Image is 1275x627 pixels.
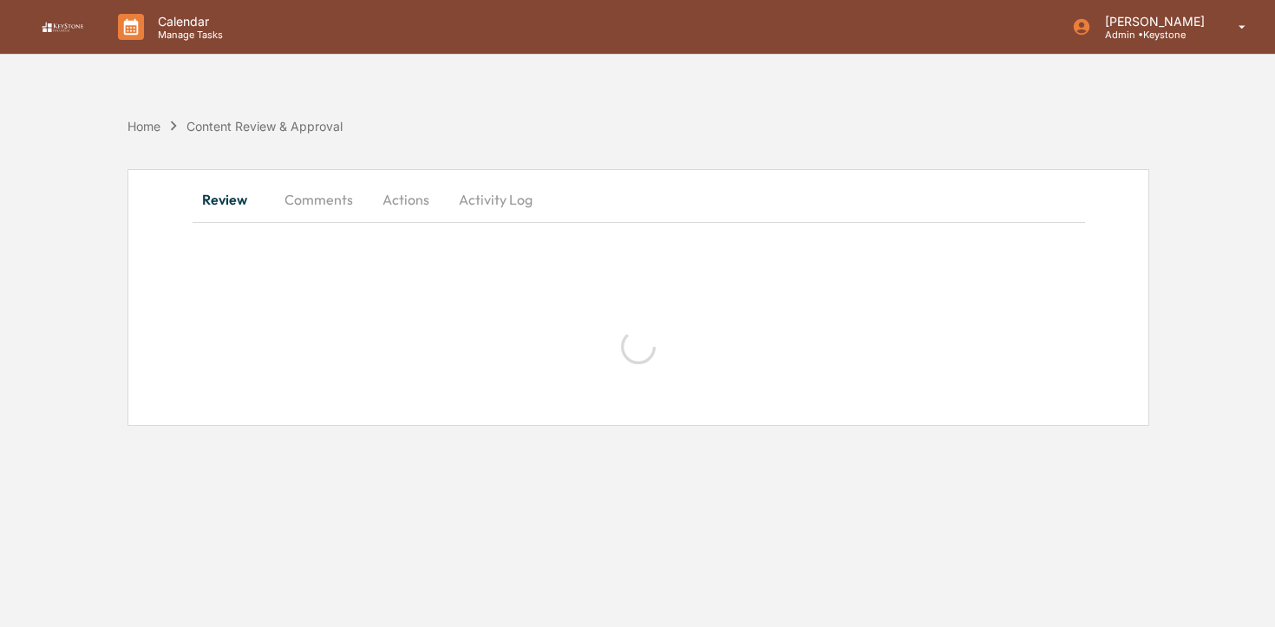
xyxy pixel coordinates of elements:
button: Review [193,179,271,220]
p: [PERSON_NAME] [1091,14,1213,29]
p: Calendar [144,14,232,29]
button: Comments [271,179,367,220]
div: Home [127,119,160,134]
button: Actions [367,179,445,220]
img: logo [42,22,83,32]
p: Manage Tasks [144,29,232,41]
p: Admin • Keystone [1091,29,1213,41]
button: Activity Log [445,179,546,220]
div: secondary tabs example [193,179,1085,220]
div: Content Review & Approval [186,119,343,134]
